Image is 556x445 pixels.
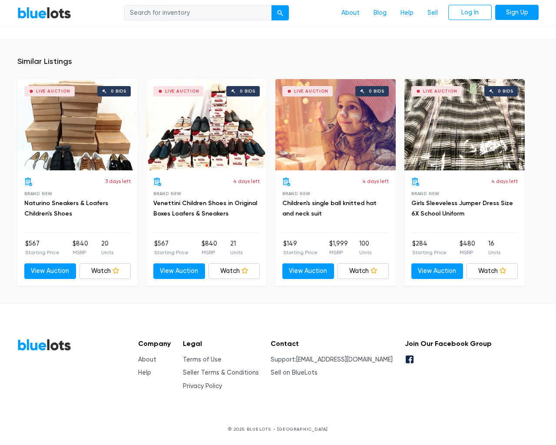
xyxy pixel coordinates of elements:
p: Units [488,249,500,256]
p: © 2025 BLUELOTS • [GEOGRAPHIC_DATA] [17,426,539,432]
h5: Company [138,339,171,348]
h5: Legal [183,339,259,348]
a: Log In [448,5,492,20]
h5: Contact [271,339,393,348]
a: View Auction [24,263,76,279]
span: Brand New [411,191,440,196]
h5: Similar Listings [17,57,539,66]
p: Units [359,249,371,256]
a: Naturino Sneakers & Loafers Children's Shoes [24,199,108,217]
a: Terms of Use [183,356,222,363]
li: 20 [101,239,113,256]
a: Watch [208,263,260,279]
a: About [334,5,367,21]
li: $840 [202,239,217,256]
a: BlueLots [17,7,71,19]
div: 0 bids [111,89,126,93]
a: View Auction [153,263,205,279]
li: $284 [412,239,447,256]
a: Watch [467,263,518,279]
li: $567 [154,239,189,256]
a: [EMAIL_ADDRESS][DOMAIN_NAME] [296,356,393,363]
a: View Auction [411,263,463,279]
a: Girls Sleeveless Jumper Dress Size 6X School Uniform [411,199,513,217]
p: MSRP [329,249,348,256]
span: Brand New [24,191,53,196]
p: MSRP [202,249,217,256]
div: Live Auction [423,89,457,93]
a: Sell on BlueLots [271,369,318,376]
span: Brand New [153,191,182,196]
div: Live Auction [165,89,199,93]
a: View Auction [282,263,334,279]
p: Starting Price [154,249,189,256]
h5: Join Our Facebook Group [405,339,492,348]
a: About [138,356,156,363]
div: Live Auction [36,89,70,93]
p: Starting Price [412,249,447,256]
a: Children's single ball knitted hat and neck suit [282,199,377,217]
a: Help [138,369,151,376]
div: 0 bids [498,89,513,93]
span: Brand New [282,191,311,196]
li: $149 [283,239,318,256]
p: Units [230,249,242,256]
li: 100 [359,239,371,256]
div: Live Auction [294,89,328,93]
p: 4 days left [491,177,518,185]
a: Sign Up [495,5,539,20]
p: 3 days left [105,177,131,185]
p: MSRP [73,249,88,256]
p: Units [101,249,113,256]
div: 0 bids [240,89,255,93]
a: Watch [338,263,389,279]
input: Search for inventory [124,5,272,21]
li: 21 [230,239,242,256]
a: Privacy Policy [183,382,222,390]
div: 0 bids [369,89,384,93]
a: Sell [420,5,445,21]
p: Starting Price [25,249,60,256]
p: MSRP [460,249,475,256]
li: $1,999 [329,239,348,256]
li: $840 [73,239,88,256]
li: Support: [271,355,393,365]
p: Starting Price [283,249,318,256]
li: $480 [460,239,475,256]
a: Watch [79,263,131,279]
a: Venettini Children Shoes in Original Boxes Loafers & Sneakers [153,199,257,217]
li: 16 [488,239,500,256]
a: Live Auction 0 bids [17,79,138,170]
a: Live Auction 0 bids [146,79,267,170]
p: 4 days left [233,177,260,185]
a: Help [394,5,420,21]
a: Live Auction 0 bids [275,79,396,170]
a: Live Auction 0 bids [404,79,525,170]
li: $567 [25,239,60,256]
a: Seller Terms & Conditions [183,369,259,376]
a: Blog [367,5,394,21]
a: BlueLots [17,339,71,351]
p: 4 days left [362,177,389,185]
